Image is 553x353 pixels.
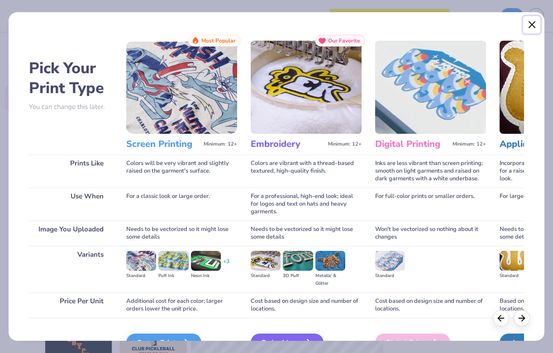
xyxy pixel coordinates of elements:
[328,141,362,147] span: Minimum: 12+
[328,38,360,44] span: Our Favorite
[375,41,486,134] img: Digital Printing
[375,292,486,318] div: Cost based on design size and number of locations.
[375,334,450,352] div: Digital Print
[29,221,113,246] div: Image You Uploaded
[29,292,113,318] div: Price Per Unit
[315,251,345,271] img: Metallic & Glitter
[191,251,221,271] img: Neon Ink
[126,41,237,134] img: Screen Printing
[126,155,237,188] div: Colors will be very vibrant and slightly raised on the garment's surface.
[375,251,405,271] img: Standard
[201,38,236,44] span: Most Popular
[500,251,529,271] img: Standard
[523,16,540,33] button: Close
[29,103,113,111] p: You can change this later.
[251,221,362,246] div: Needs to be vectorized so it might lose some details
[251,334,324,352] div: Embroidery
[251,272,281,280] div: Standard
[29,246,113,292] div: Variants
[126,292,237,318] div: Additional cost for each color; larger orders lower the unit price.
[283,272,313,280] div: 3D Puff
[126,188,237,221] div: For a classic look or large order.
[315,272,345,287] div: Metallic & Glitter
[204,141,237,147] span: Minimum: 12+
[283,251,313,271] img: 3D Puff
[29,188,113,221] div: Use When
[251,292,362,318] div: Cost based on design size and number of locations.
[375,272,405,280] div: Standard
[375,188,486,221] div: For full-color prints or smaller orders.
[126,272,156,280] div: Standard
[375,155,486,188] div: Inks are less vibrant than screen printing; smooth on light garments and raised on dark garments ...
[453,141,486,147] span: Minimum: 12+
[29,58,113,98] h2: Pick Your Print Type
[251,188,362,221] div: For a professional, high-end look; ideal for logos and text on hats and heavy garments.
[251,251,281,271] img: Standard
[126,251,156,271] img: Standard
[375,221,486,246] div: Won't be vectorized so nothing about it changes
[191,272,221,280] div: Neon Ink
[251,155,362,188] div: Colors are vibrant with a thread-based textured, high-quality finish.
[500,272,529,280] div: Standard
[126,334,201,352] div: Screen Print
[251,138,324,150] h3: Embroidery
[126,221,237,246] div: Needs to be vectorized so it might lose some details
[223,258,229,273] div: + 3
[126,138,200,150] h3: Screen Printing
[29,155,113,188] div: Prints Like
[158,272,188,280] div: Puff Ink
[158,251,188,271] img: Puff Ink
[375,138,449,150] h3: Digital Printing
[251,41,362,134] img: Embroidery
